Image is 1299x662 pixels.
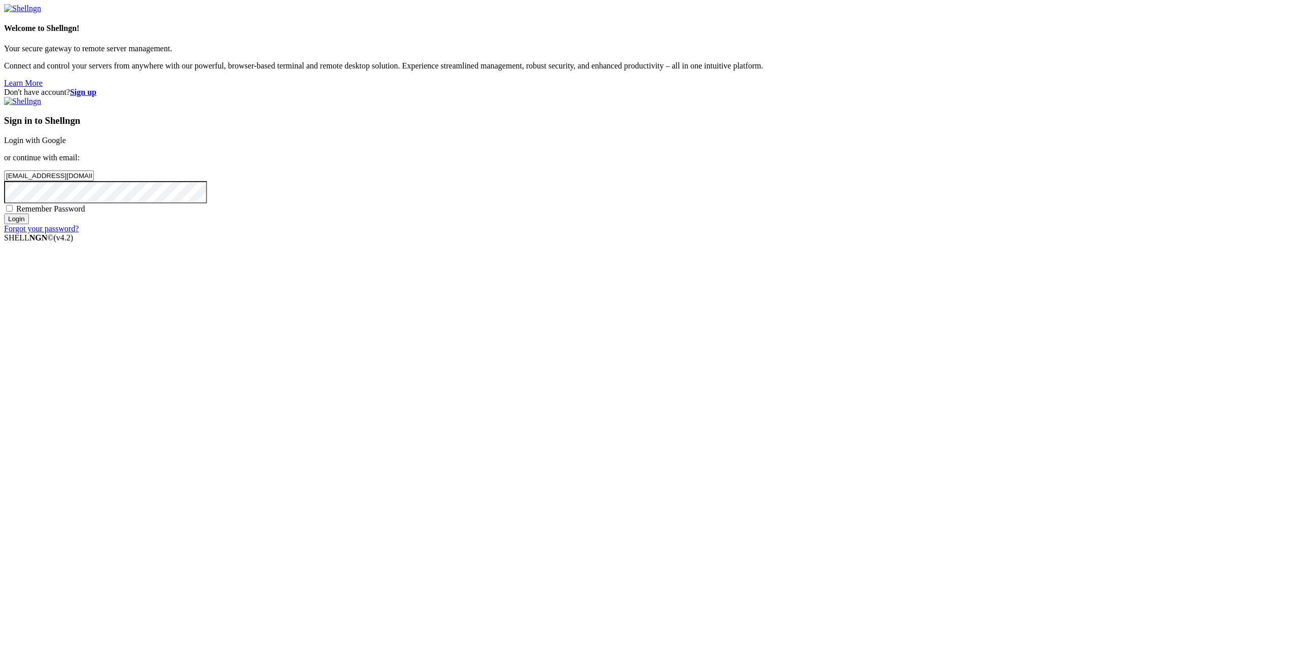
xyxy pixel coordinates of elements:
[4,170,94,181] input: Email address
[16,204,85,213] span: Remember Password
[4,24,1295,33] h4: Welcome to Shellngn!
[4,233,73,242] span: SHELL ©
[4,136,66,145] a: Login with Google
[4,4,41,13] img: Shellngn
[4,61,1295,71] p: Connect and control your servers from anywhere with our powerful, browser-based terminal and remo...
[4,97,41,106] img: Shellngn
[54,233,74,242] span: 4.2.0
[4,79,43,87] a: Learn More
[4,115,1295,126] h3: Sign in to Shellngn
[4,88,1295,97] div: Don't have account?
[4,224,79,233] a: Forgot your password?
[29,233,48,242] b: NGN
[70,88,96,96] a: Sign up
[6,205,13,212] input: Remember Password
[4,214,29,224] input: Login
[4,44,1295,53] p: Your secure gateway to remote server management.
[4,153,1295,162] p: or continue with email:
